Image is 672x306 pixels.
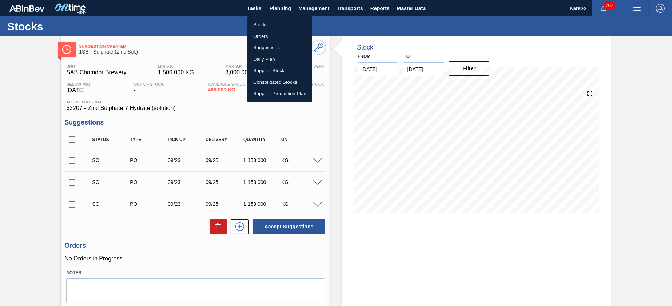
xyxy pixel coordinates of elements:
[247,88,312,99] a: Supplier Production Plan
[247,42,312,54] a: Suggestions
[247,31,312,42] a: Orders
[247,76,312,88] a: Consolidated Stocks
[247,19,312,31] a: Stocks
[247,65,312,76] a: Supplier Stock
[247,54,312,65] a: Daily Plan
